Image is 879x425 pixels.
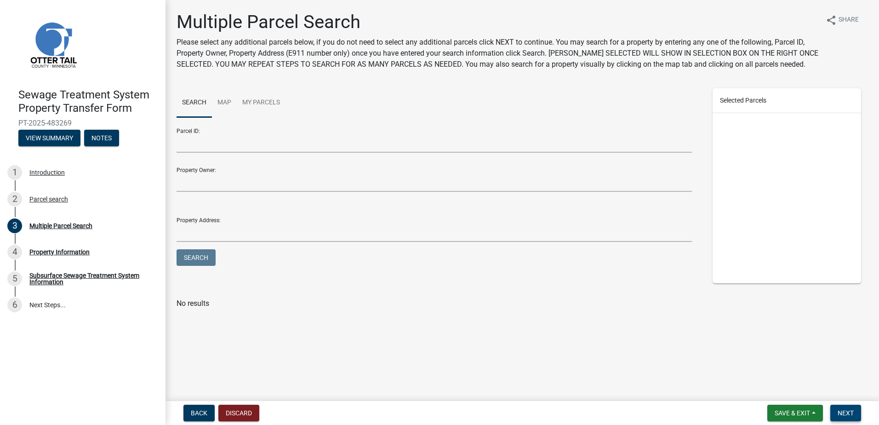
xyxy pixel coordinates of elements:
span: Next [838,409,854,417]
span: Back [191,409,207,417]
wm-modal-confirm: Summary [18,135,80,142]
span: Save & Exit [775,409,810,417]
button: Notes [84,130,119,146]
a: My Parcels [237,88,285,118]
button: shareShare [818,11,866,29]
button: Search [177,249,216,266]
h1: Multiple Parcel Search [177,11,818,33]
div: 2 [7,192,22,207]
div: 4 [7,245,22,259]
div: 5 [7,271,22,286]
h4: Sewage Treatment System Property Transfer Form [18,88,158,115]
button: Discard [218,405,259,421]
button: Back [183,405,215,421]
span: Share [839,15,859,26]
a: Search [177,88,212,118]
div: Multiple Parcel Search [29,223,92,229]
div: Selected Parcels [713,88,862,113]
i: share [826,15,837,26]
p: Please select any additional parcels below, if you do not need to select any additional parcels c... [177,37,818,70]
div: 3 [7,218,22,233]
p: No results [177,298,868,309]
img: Otter Tail County, Minnesota [18,10,87,79]
wm-modal-confirm: Notes [84,135,119,142]
div: Parcel search [29,196,68,202]
button: View Summary [18,130,80,146]
div: 1 [7,165,22,180]
div: Subsurface Sewage Treatment System Information [29,272,151,285]
div: 6 [7,298,22,312]
div: Introduction [29,169,65,176]
div: Property Information [29,249,90,255]
a: Map [212,88,237,118]
span: PT-2025-483269 [18,119,147,127]
button: Next [830,405,861,421]
button: Save & Exit [767,405,823,421]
